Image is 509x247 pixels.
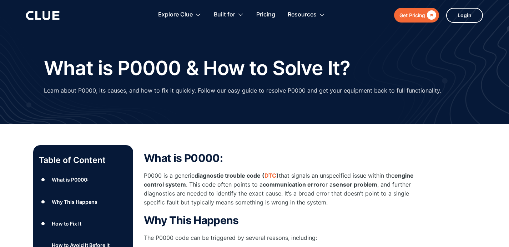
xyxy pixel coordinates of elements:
[446,8,483,23] a: Login
[144,214,239,227] strong: Why This Happens
[52,197,97,206] div: Why This Happens
[288,4,317,26] div: Resources
[39,196,127,207] a: ●Why This Happens
[394,8,439,23] a: Get Pricing
[214,4,244,26] div: Built for
[39,196,47,207] div: ●
[144,152,223,164] strong: What is P0000:
[399,11,425,20] div: Get Pricing
[52,175,89,184] div: What is P0000:
[39,154,127,166] p: Table of Content
[158,4,193,26] div: Explore Clue
[333,181,377,188] strong: sensor problem
[256,4,275,26] a: Pricing
[425,11,436,20] div: 
[144,171,429,207] p: P0000 is a generic that signals an unspecified issue within the . This code often points to a or ...
[264,172,276,179] a: DTC
[39,174,47,185] div: ●
[214,4,235,26] div: Built for
[288,4,325,26] div: Resources
[52,219,81,228] div: How to Fix It
[263,181,322,188] strong: communication error
[44,57,350,79] h1: What is P0000 & How to Solve It?
[39,174,127,185] a: ●What is P0000:
[44,86,441,95] p: Learn about P0000, its causes, and how to fix it quickly. Follow our easy guide to resolve P0000 ...
[144,233,429,242] p: The P0000 code can be triggered by several reasons, including:
[39,218,47,229] div: ●
[195,172,264,179] strong: diagnostic trouble code (
[39,218,127,229] a: ●How to Fix It
[276,172,279,179] strong: )
[158,4,201,26] div: Explore Clue
[144,172,414,188] strong: engine control system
